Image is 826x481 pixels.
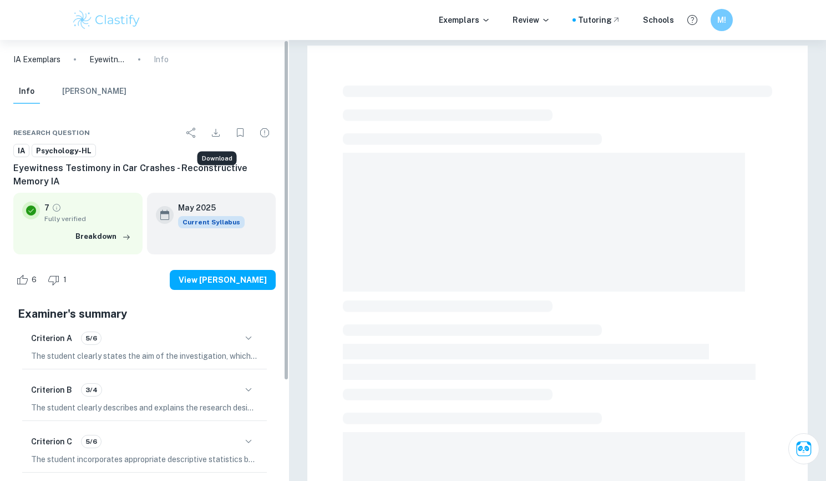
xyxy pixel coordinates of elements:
img: Clastify logo [72,9,142,31]
span: IA [14,146,29,157]
button: Info [13,79,40,104]
p: The student clearly describes and explains the research design, detailing the independent measure... [31,402,258,414]
button: [PERSON_NAME] [62,79,126,104]
a: Psychology-HL [32,144,96,158]
div: Share [180,122,202,144]
a: IA Exemplars [13,53,60,66]
a: IA [13,144,29,158]
h6: Criterion A [31,332,72,344]
a: Schools [643,14,674,26]
div: Report issue [254,122,276,144]
a: Tutoring [578,14,621,26]
button: M! [711,9,733,31]
h6: Criterion C [31,435,72,448]
div: Download [197,152,237,166]
button: Help and Feedback [683,11,702,29]
p: Review [513,14,550,26]
span: 6 [26,274,43,285]
span: 5/6 [82,333,101,343]
h6: May 2025 [178,202,236,214]
span: Psychology-HL [32,146,95,157]
h6: Eyewitness Testimony in Car Crashes - Reconstructive Memory IA [13,162,276,188]
p: 7 [44,202,49,214]
button: Breakdown [73,228,134,245]
p: Info [154,53,169,66]
span: 3/4 [82,385,102,395]
div: Download [205,122,227,144]
button: View [PERSON_NAME] [170,270,276,290]
p: The student incorporates appropriate descriptive statistics by accurately calculating and present... [31,453,258,465]
span: Fully verified [44,214,134,224]
p: Eyewitness Testimony in Car Crashes - Reconstructive Memory IA [89,53,125,66]
div: Dislike [45,271,73,289]
div: Like [13,271,43,289]
p: The student clearly states the aim of the investigation, which is to explore the effect of leadin... [31,350,258,362]
span: 5/6 [82,437,101,447]
button: Ask Clai [788,433,819,464]
p: Exemplars [439,14,490,26]
h5: Examiner's summary [18,305,271,322]
span: 1 [57,274,73,285]
a: Grade fully verified [52,203,62,213]
span: Current Syllabus [178,216,245,228]
h6: Criterion B [31,384,72,396]
div: Bookmark [229,122,251,144]
h6: M! [715,14,728,26]
div: This exemplar is based on the current syllabus. Feel free to refer to it for inspiration/ideas wh... [178,216,245,228]
span: Research question [13,128,90,138]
